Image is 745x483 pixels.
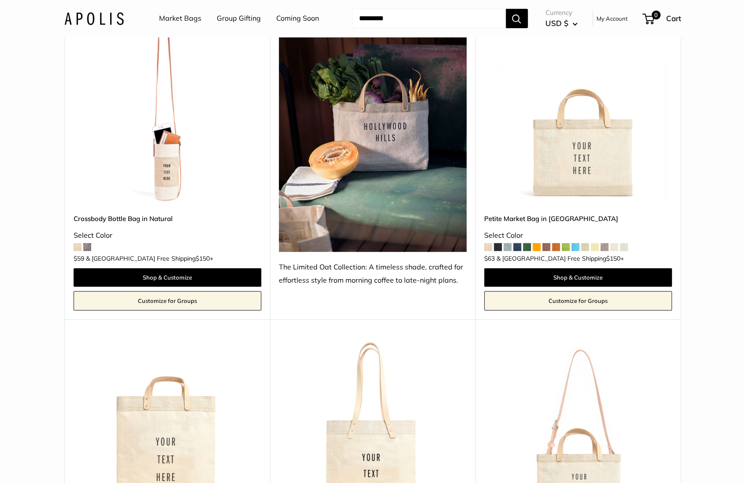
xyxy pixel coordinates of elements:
span: $150 [196,254,210,262]
a: My Account [597,13,628,24]
div: Select Color [484,229,672,242]
span: & [GEOGRAPHIC_DATA] Free Shipping + [497,255,624,262]
span: & [GEOGRAPHIC_DATA] Free Shipping + [86,255,213,262]
input: Search... [352,9,506,28]
a: description_Our first Crossbody Bottle Bagdescription_Effortless Style [74,17,261,205]
a: Group Gifting [217,12,261,25]
a: Crossbody Bottle Bag in Natural [74,214,261,224]
a: Customize for Groups [484,291,672,310]
span: USD $ [545,18,568,28]
div: The Limited Oat Collection: A timeless shade, crafted for effortless style from morning coffee to... [279,261,467,287]
a: Shop & Customize [74,268,261,287]
img: Petite Market Bag in Oat [484,17,672,205]
span: $59 [74,254,84,262]
a: Market Bags [159,12,201,25]
a: 0 Cart [643,11,681,26]
span: 0 [651,11,660,19]
a: Customize for Groups [74,291,261,310]
button: Search [506,9,528,28]
img: The Limited Oat Collection: A timeless shade, crafted for effortless style from morning coffee to... [279,17,467,252]
a: Shop & Customize [484,268,672,287]
img: description_Our first Crossbody Bottle Bag [74,17,261,205]
span: $63 [484,254,495,262]
div: Select Color [74,229,261,242]
button: USD $ [545,16,578,30]
span: Cart [666,14,681,23]
img: Apolis [64,12,124,25]
span: $150 [606,254,620,262]
span: Currency [545,7,578,19]
a: Coming Soon [276,12,319,25]
a: Petite Market Bag in [GEOGRAPHIC_DATA] [484,214,672,224]
a: Petite Market Bag in OatPetite Market Bag in Oat [484,17,672,205]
